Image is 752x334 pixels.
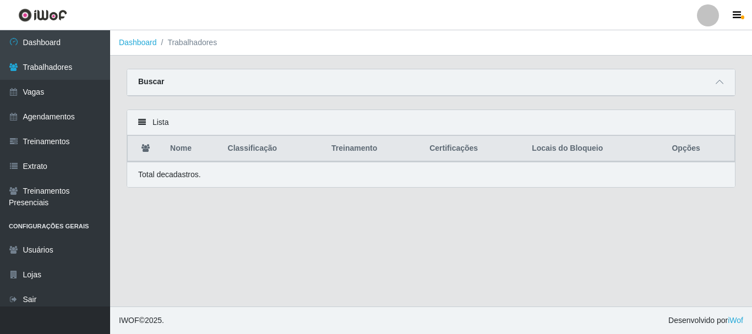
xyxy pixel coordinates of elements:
div: Lista [127,110,735,135]
span: IWOF [119,316,139,325]
span: Desenvolvido por [668,315,743,326]
th: Locais do Bloqueio [525,136,665,162]
th: Opções [665,136,734,162]
a: Dashboard [119,38,157,47]
li: Trabalhadores [157,37,217,48]
span: © 2025 . [119,315,164,326]
th: Certificações [423,136,525,162]
p: Total de cadastros. [138,169,201,180]
strong: Buscar [138,77,164,86]
a: iWof [728,316,743,325]
th: Nome [164,136,221,162]
th: Classificação [221,136,325,162]
img: CoreUI Logo [18,8,67,22]
th: Treinamento [325,136,423,162]
nav: breadcrumb [110,30,752,56]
